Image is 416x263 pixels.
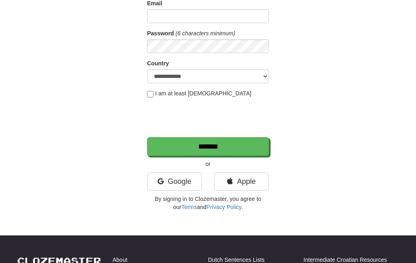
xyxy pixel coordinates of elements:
[147,160,269,168] p: or
[147,172,202,191] a: Google
[147,195,269,211] p: By signing in to Clozemaster, you agree to our and .
[147,89,251,97] label: I am at least [DEMOGRAPHIC_DATA]
[147,101,271,133] iframe: reCAPTCHA
[147,29,174,37] label: Password
[175,30,235,37] em: (6 characters minimum)
[181,204,197,210] a: Terms
[214,172,269,191] a: Apple
[206,204,241,210] a: Privacy Policy
[147,59,169,67] label: Country
[147,91,154,97] input: I am at least [DEMOGRAPHIC_DATA]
